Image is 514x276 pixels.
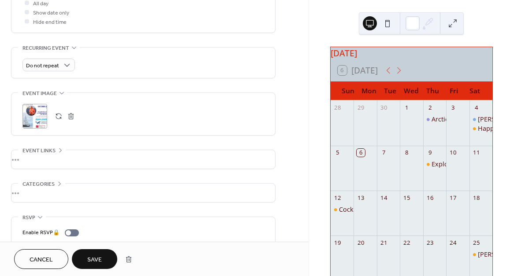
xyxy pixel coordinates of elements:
div: ••• [11,150,275,169]
div: 3 [449,103,457,111]
div: 2 [426,103,434,111]
div: 19 [334,239,342,247]
div: Cocktail reception aboard the Perseverance in San Diego Harbor [331,205,354,214]
div: Mon [359,81,380,100]
span: RSVP [22,213,35,222]
span: Do not repeat [26,61,59,71]
button: Save [72,249,117,269]
div: Roxanne Beltran, PhD EC50 presentation on Elephant Seals [469,250,492,259]
div: 17 [449,194,457,202]
div: 30 [380,103,388,111]
div: 16 [426,194,434,202]
div: 13 [357,194,365,202]
span: Event links [22,146,56,155]
div: Exploration of the Southern Ocean on the Perseverance at SIO Forum - Register [423,160,446,169]
span: Event image [22,89,57,98]
div: 5 [334,149,342,157]
div: Wed [401,81,422,100]
div: ; [22,104,47,129]
div: [DATE] [331,47,492,60]
div: Thu [422,81,443,100]
div: Walter Munk Day (public event) [469,115,492,124]
div: Sat [464,81,485,100]
div: 22 [403,239,411,247]
div: Sun [338,81,359,100]
div: 18 [473,194,480,202]
span: Show date only [33,8,69,18]
span: Cancel [30,255,53,265]
span: Recurring event [22,44,69,53]
div: 10 [449,149,457,157]
div: 20 [357,239,365,247]
div: 4 [473,103,480,111]
div: ••• [11,184,275,202]
div: 23 [426,239,434,247]
div: 7 [380,149,388,157]
button: Cancel [14,249,68,269]
div: 12 [334,194,342,202]
div: 9 [426,149,434,157]
div: 21 [380,239,388,247]
div: 6 [357,149,365,157]
div: Tue [380,81,401,100]
div: 24 [449,239,457,247]
span: Categories [22,180,55,189]
div: 8 [403,149,411,157]
span: Save [87,255,102,265]
div: 11 [473,149,480,157]
div: Happy Hour at La Jolla Shores Hotel 4 pm (no-host, all welcome) [469,124,492,133]
div: 15 [403,194,411,202]
div: 14 [380,194,388,202]
div: 28 [334,103,342,111]
div: 29 [357,103,365,111]
div: Arctic: The Frozen Planet film presented by Blue Water Institute at Fleet Center [423,115,446,124]
div: Fri [443,81,464,100]
div: 1 [403,103,411,111]
div: 25 [473,239,480,247]
span: Hide end time [33,18,67,27]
